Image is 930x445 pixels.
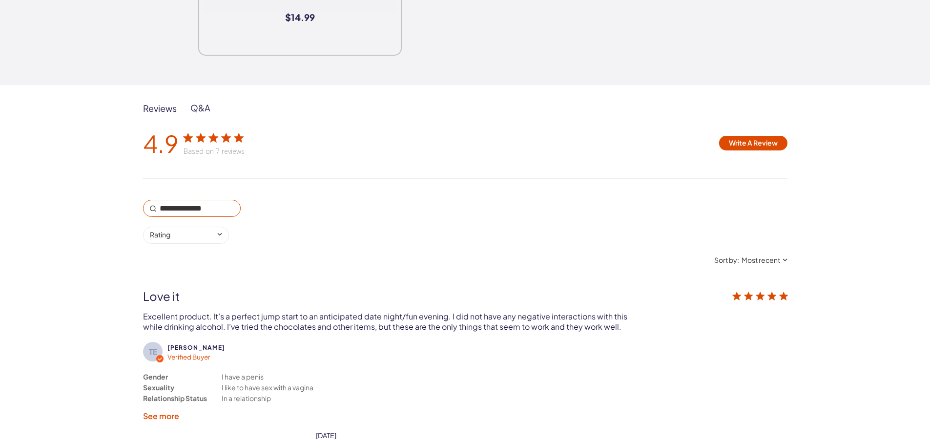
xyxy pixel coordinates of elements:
[143,411,179,421] label: See more
[143,393,207,403] div: Relationship Status
[222,393,271,403] div: In a relationship
[148,347,157,356] text: TE
[167,344,225,351] span: Travis E.
[143,371,168,382] div: Gender
[222,382,313,393] div: I like to have sex with a vagina
[742,255,780,264] div: Most recent
[190,102,210,114] div: Q&A
[150,230,170,239] div: Rating
[316,431,336,440] div: [DATE]
[167,353,210,361] span: Verified Buyer
[143,227,229,244] input: Select a score
[714,255,787,264] button: Sort by:Most recent
[143,227,229,244] div: Select a scoreRatingSelect a score
[719,136,787,150] button: Write A Review
[714,255,739,264] span: Sort by:
[143,311,629,332] div: Excellent product. It’s a perfect jump start to an anticipated date night/fun evening. I did not ...
[143,200,241,217] input: Search reviews
[222,371,264,382] div: I have a penis
[316,431,336,440] div: date
[143,289,659,303] div: Love it
[143,103,177,114] div: Reviews
[184,147,245,156] div: Based on 7 reviews
[143,382,174,393] div: Sexuality
[244,13,356,22] span: $14.99
[143,127,179,158] div: 4.9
